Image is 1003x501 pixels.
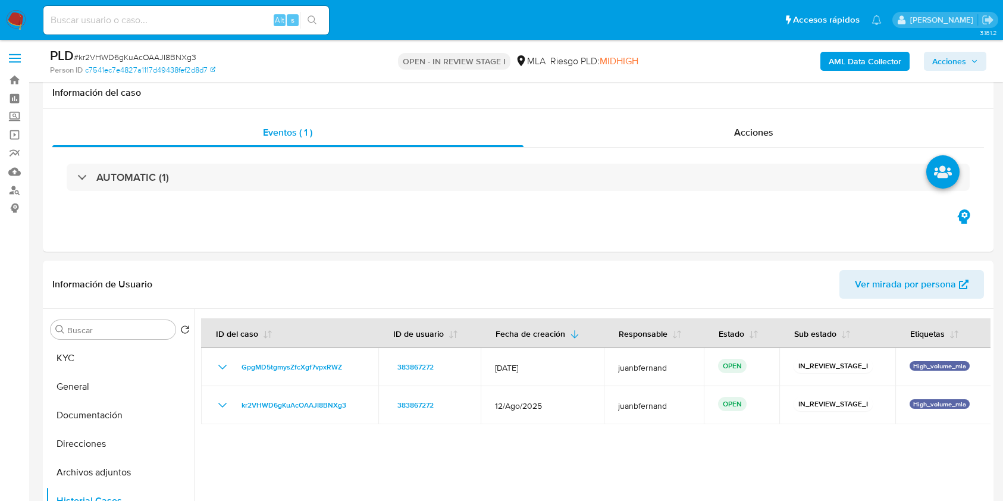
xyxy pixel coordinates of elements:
[46,344,195,372] button: KYC
[734,126,773,139] span: Acciones
[820,52,910,71] button: AML Data Collector
[46,458,195,487] button: Archivos adjuntos
[55,325,65,334] button: Buscar
[910,14,977,26] p: juanbautista.fernandez@mercadolibre.com
[924,52,986,71] button: Acciones
[300,12,324,29] button: search-icon
[932,52,966,71] span: Acciones
[50,46,74,65] b: PLD
[46,430,195,458] button: Direcciones
[67,164,970,191] div: AUTOMATIC (1)
[793,14,860,26] span: Accesos rápidos
[275,14,284,26] span: Alt
[855,270,956,299] span: Ver mirada por persona
[600,54,638,68] span: MIDHIGH
[52,87,984,99] h1: Información del caso
[46,401,195,430] button: Documentación
[550,55,638,68] span: Riesgo PLD:
[67,325,171,336] input: Buscar
[839,270,984,299] button: Ver mirada por persona
[50,65,83,76] b: Person ID
[982,14,994,26] a: Salir
[46,372,195,401] button: General
[43,12,329,28] input: Buscar usuario o caso...
[515,55,546,68] div: MLA
[398,53,510,70] p: OPEN - IN REVIEW STAGE I
[74,51,196,63] span: # kr2VHWD6gKuAcOAAJI8BNXg3
[52,278,152,290] h1: Información de Usuario
[180,325,190,338] button: Volver al orden por defecto
[829,52,901,71] b: AML Data Collector
[291,14,294,26] span: s
[872,15,882,25] a: Notificaciones
[96,171,169,184] h3: AUTOMATIC (1)
[85,65,215,76] a: c7541ec7e4827a1117d49438fef2d8d7
[263,126,312,139] span: Eventos ( 1 )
